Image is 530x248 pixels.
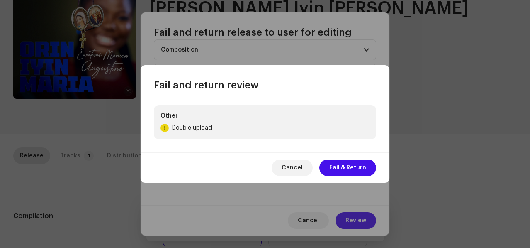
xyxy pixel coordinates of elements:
[172,124,212,133] p: Double upload
[282,160,303,176] span: Cancel
[160,112,370,120] p: Other
[154,79,259,92] span: Fail and return review
[272,160,313,176] button: Cancel
[319,160,376,176] button: Fail & Return
[329,160,366,176] span: Fail & Return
